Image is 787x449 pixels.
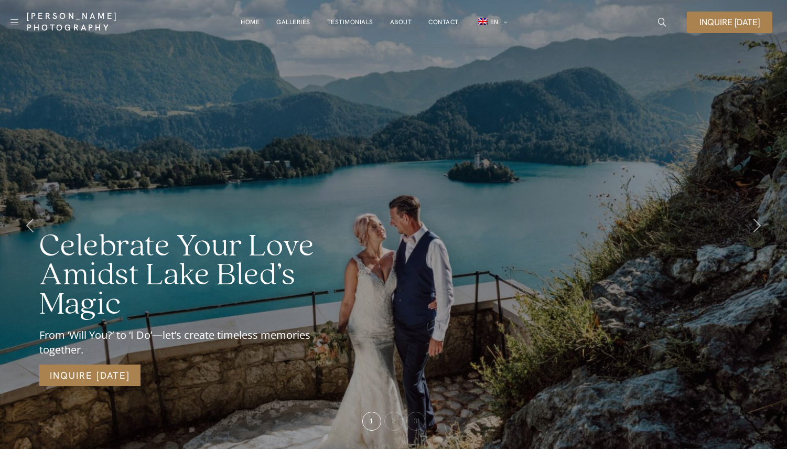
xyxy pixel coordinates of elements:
[39,328,338,357] div: From ‘Will You?’ to ‘I Do’—let’s create timeless memories together.
[276,12,310,33] a: Galleries
[392,418,395,425] span: 2
[327,12,373,33] a: Testimonials
[241,12,260,33] a: Home
[428,12,459,33] a: Contact
[476,12,508,33] a: en_GBEN
[39,365,141,386] a: Inquire [DATE]
[478,18,488,25] img: EN
[699,18,760,27] span: Inquire [DATE]
[39,232,338,320] h2: Celebrate Your Love Amidst Lake Bled’s Magic
[653,13,672,31] a: icon-magnifying-glass34
[414,418,417,425] span: 3
[687,12,772,33] a: Inquire [DATE]
[390,12,412,33] a: About
[490,18,499,26] span: EN
[27,10,155,34] a: [PERSON_NAME] Photography
[370,418,373,425] span: 1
